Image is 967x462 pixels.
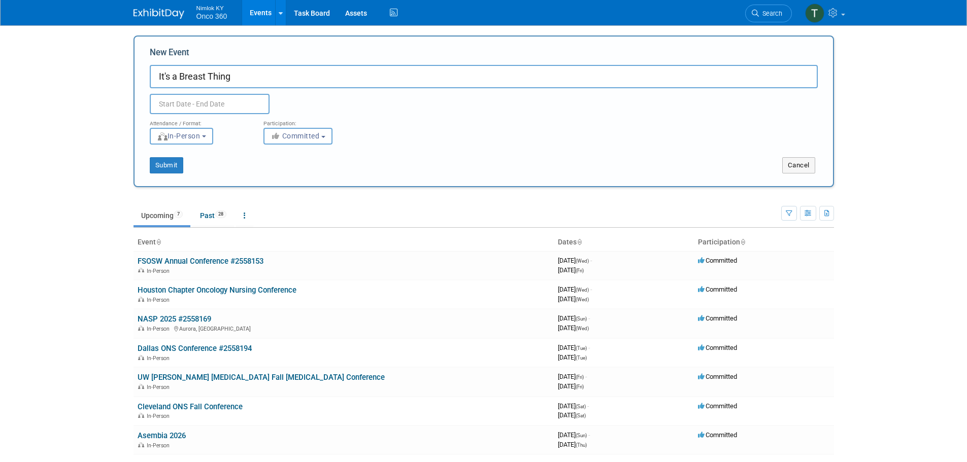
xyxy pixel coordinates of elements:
span: - [590,286,592,293]
span: [DATE] [558,266,584,274]
img: In-Person Event [138,355,144,360]
span: - [590,257,592,264]
a: FSOSW Annual Conference #2558153 [138,257,263,266]
span: - [587,402,589,410]
th: Dates [554,234,694,251]
img: In-Person Event [138,326,144,331]
img: Tim Bugaile [805,4,824,23]
span: In-Person [147,326,173,332]
span: (Fri) [576,268,584,273]
span: [DATE] [558,411,586,419]
span: Nimlok KY [196,2,227,13]
div: Attendance / Format: [150,114,248,127]
span: - [585,373,587,380]
button: Cancel [782,157,815,173]
span: [DATE] [558,344,590,351]
span: (Sat) [576,404,586,409]
span: Committed [271,132,320,140]
span: In-Person [147,442,173,449]
span: Committed [698,402,737,410]
th: Event [134,234,554,251]
span: [DATE] [558,402,589,410]
span: In-Person [147,413,173,419]
span: (Wed) [576,326,589,331]
a: Dallas ONS Conference #2558194 [138,344,252,353]
span: In-Person [157,132,201,140]
span: (Sun) [576,433,587,438]
th: Participation [694,234,834,251]
span: Committed [698,373,737,380]
img: In-Person Event [138,268,144,273]
a: Cleveland ONS Fall Conference [138,402,243,411]
span: 7 [174,210,183,218]
span: [DATE] [558,257,592,264]
a: Sort by Event Name [156,238,161,246]
img: ExhibitDay [134,9,184,19]
span: Committed [698,257,737,264]
span: Committed [698,286,737,293]
span: Onco 360 [196,12,227,20]
span: Committed [698,344,737,351]
input: Start Date - End Date [150,94,270,114]
button: Submit [150,157,183,173]
span: [DATE] [558,286,592,293]
span: (Wed) [576,287,589,293]
span: [DATE] [558,314,590,322]
span: In-Person [147,355,173,362]
span: 28 [215,210,226,218]
span: (Thu) [576,442,587,448]
span: (Sun) [576,316,587,322]
a: UW [PERSON_NAME] [MEDICAL_DATA] Fall [MEDICAL_DATA] Conference [138,373,385,382]
span: (Fri) [576,374,584,380]
a: Sort by Start Date [577,238,582,246]
a: Search [745,5,792,22]
span: - [588,314,590,322]
span: (Sat) [576,413,586,418]
span: In-Person [147,384,173,390]
span: (Wed) [576,297,589,302]
img: In-Person Event [138,442,144,447]
a: Houston Chapter Oncology Nursing Conference [138,286,296,295]
span: Committed [698,314,737,322]
img: In-Person Event [138,413,144,418]
a: Asembia 2026 [138,431,186,440]
img: In-Person Event [138,384,144,389]
div: Aurora, [GEOGRAPHIC_DATA] [138,324,550,332]
span: In-Person [147,268,173,274]
a: Past28 [192,206,234,225]
button: Committed [263,128,332,145]
img: In-Person Event [138,297,144,302]
span: [DATE] [558,382,584,390]
a: Upcoming7 [134,206,190,225]
div: Participation: [263,114,362,127]
span: [DATE] [558,353,587,361]
span: Committed [698,431,737,439]
span: (Fri) [576,384,584,389]
span: (Tue) [576,355,587,361]
span: [DATE] [558,441,587,448]
span: In-Person [147,297,173,303]
label: New Event [150,47,189,62]
span: (Tue) [576,345,587,351]
span: Search [759,10,782,17]
span: - [588,431,590,439]
input: Name of Trade Show / Conference [150,65,818,88]
span: [DATE] [558,295,589,303]
span: (Wed) [576,258,589,264]
span: - [588,344,590,351]
button: In-Person [150,128,213,145]
a: Sort by Participation Type [740,238,745,246]
span: [DATE] [558,431,590,439]
span: [DATE] [558,324,589,332]
a: NASP 2025 #2558169 [138,314,211,324]
span: [DATE] [558,373,587,380]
